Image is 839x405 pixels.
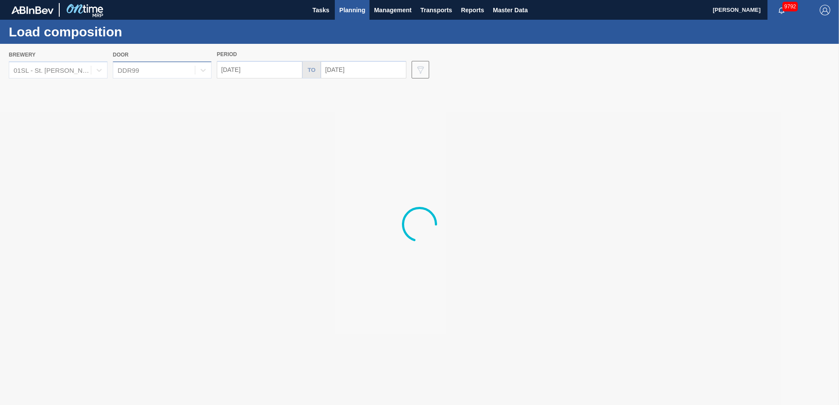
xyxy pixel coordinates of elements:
span: Tasks [311,5,330,15]
span: Transports [420,5,452,15]
img: Logout [820,5,830,15]
span: Management [374,5,412,15]
span: Reports [461,5,484,15]
button: Notifications [767,4,796,16]
span: 9792 [782,2,798,11]
span: Planning [339,5,365,15]
img: TNhmsLtSVTkK8tSr43FrP2fwEKptu5GPRR3wAAAABJRU5ErkJggg== [11,6,54,14]
h1: Load composition [9,27,165,37]
span: Master Data [493,5,527,15]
